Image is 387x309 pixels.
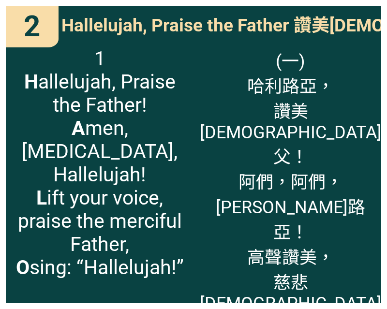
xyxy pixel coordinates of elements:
b: A [72,117,85,140]
b: L [36,186,47,209]
span: 2 [24,9,40,44]
b: O [16,256,30,279]
span: 1 allelujah, Praise the Father! men, [MEDICAL_DATA], Hallelujah! ift your voice, praise the merci... [12,47,187,279]
b: H [24,70,38,93]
